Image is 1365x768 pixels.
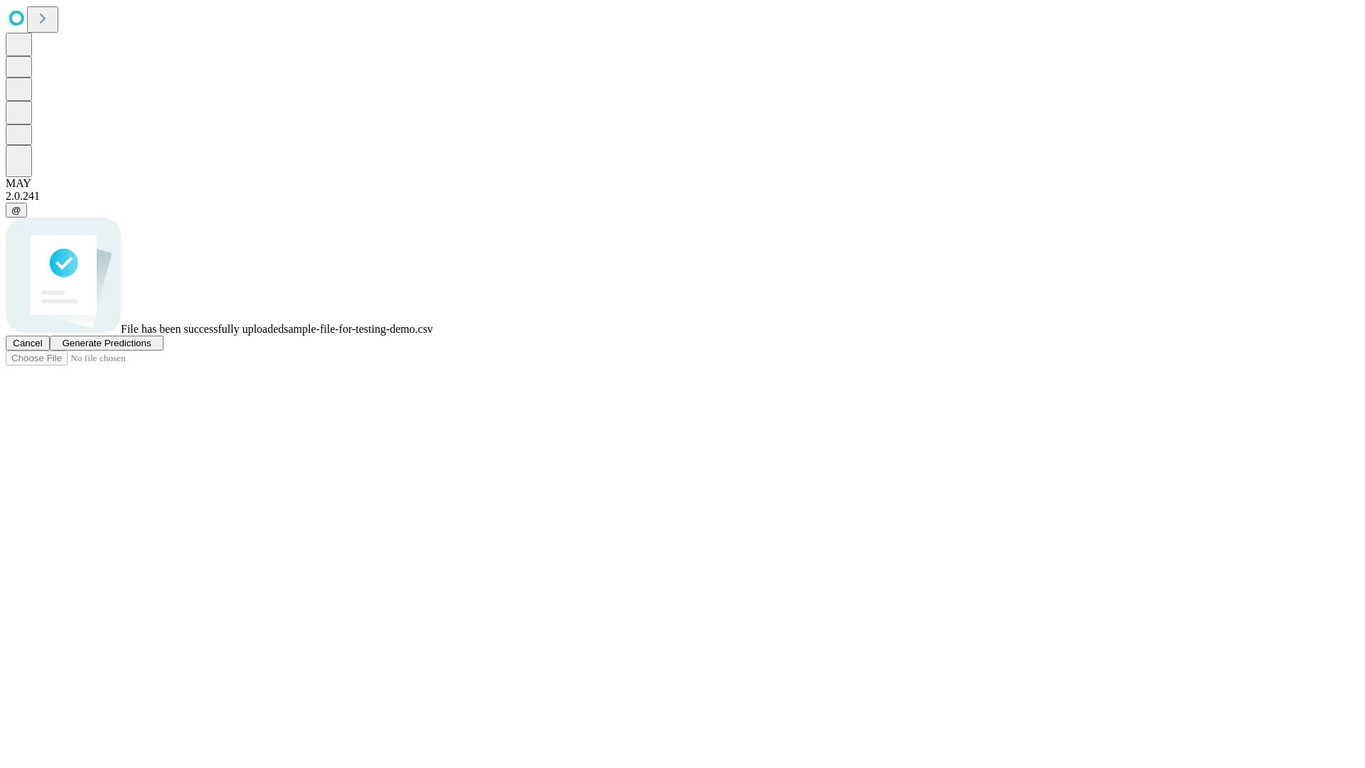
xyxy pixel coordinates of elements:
button: Generate Predictions [50,336,164,351]
div: 2.0.241 [6,190,1359,203]
span: sample-file-for-testing-demo.csv [284,323,433,335]
span: @ [11,205,21,215]
span: File has been successfully uploaded [121,323,284,335]
button: Cancel [6,336,50,351]
div: MAY [6,177,1359,190]
span: Cancel [13,338,43,348]
button: @ [6,203,27,218]
span: Generate Predictions [62,338,151,348]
